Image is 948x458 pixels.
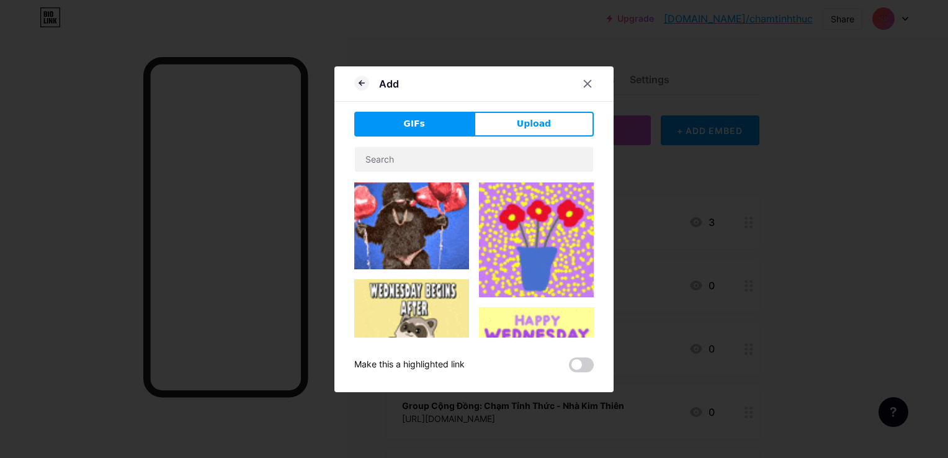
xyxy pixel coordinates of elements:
button: GIFs [354,112,474,137]
span: GIFs [403,117,425,130]
span: Upload [517,117,551,130]
button: Upload [474,112,594,137]
img: Gihpy [479,182,594,297]
img: Gihpy [354,279,469,394]
div: Add [379,76,399,91]
img: Gihpy [479,307,594,422]
input: Search [355,147,593,172]
img: Gihpy [354,182,469,270]
div: Make this a highlighted link [354,357,465,372]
